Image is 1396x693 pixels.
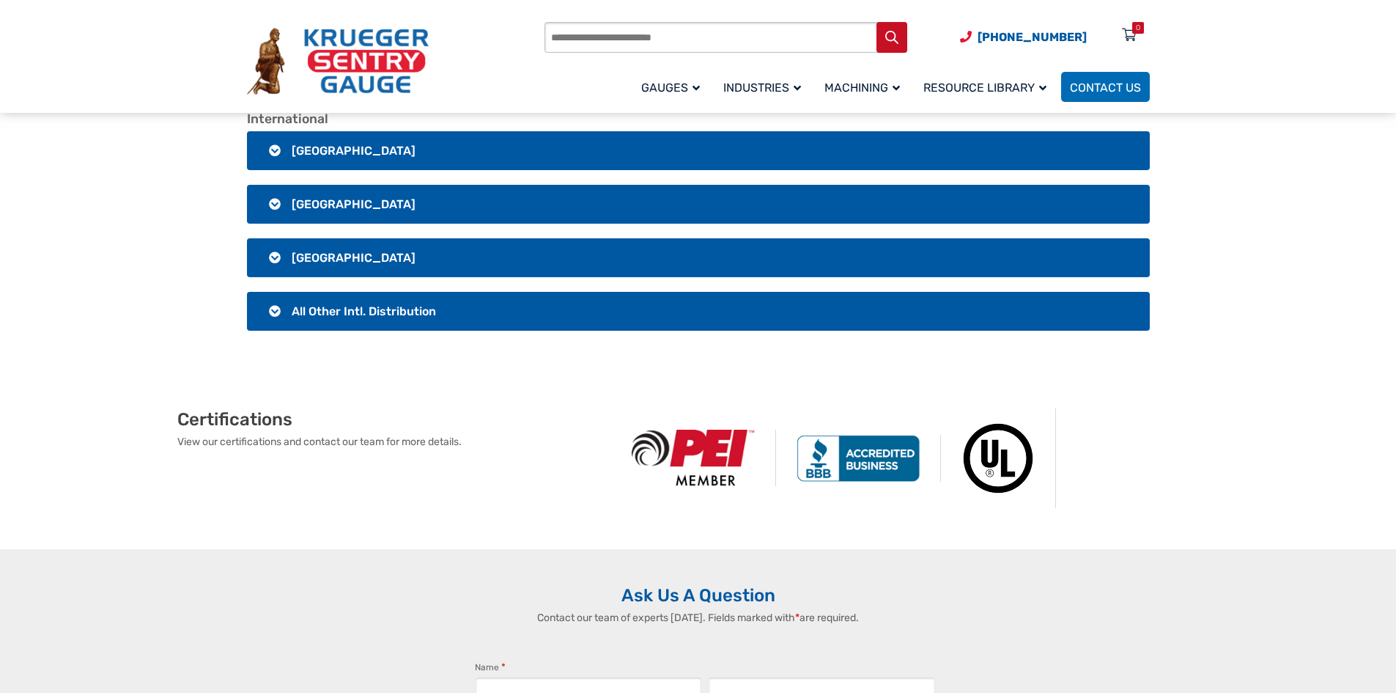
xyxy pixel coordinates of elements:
p: Contact our team of experts [DATE]. Fields marked with are required. [460,610,937,626]
a: Phone Number (920) 434-8860 [960,28,1087,46]
h2: Ask Us A Question [247,584,1150,606]
img: Krueger Sentry Gauge [247,28,429,95]
span: Industries [723,81,801,95]
a: Gauges [632,70,714,104]
span: Contact Us [1070,81,1141,95]
span: [GEOGRAPHIC_DATA] [292,144,416,158]
span: [PHONE_NUMBER] [978,30,1087,44]
span: [GEOGRAPHIC_DATA] [292,197,416,211]
img: BBB [776,435,941,482]
a: Contact Us [1061,72,1150,102]
p: View our certifications and contact our team for more details. [177,434,611,450]
h2: International [247,111,1150,128]
span: All Other Intl. Distribution [292,304,436,318]
span: [GEOGRAPHIC_DATA] [292,251,416,265]
a: Resource Library [915,70,1061,104]
a: Industries [714,70,816,104]
span: Machining [824,81,900,95]
div: 0 [1136,22,1140,34]
h2: Certifications [177,408,611,430]
a: Machining [816,70,915,104]
img: PEI Member [611,430,776,486]
legend: Name [475,660,506,675]
img: Underwriters Laboratories [941,408,1056,508]
span: Gauges [641,81,700,95]
span: Resource Library [923,81,1046,95]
